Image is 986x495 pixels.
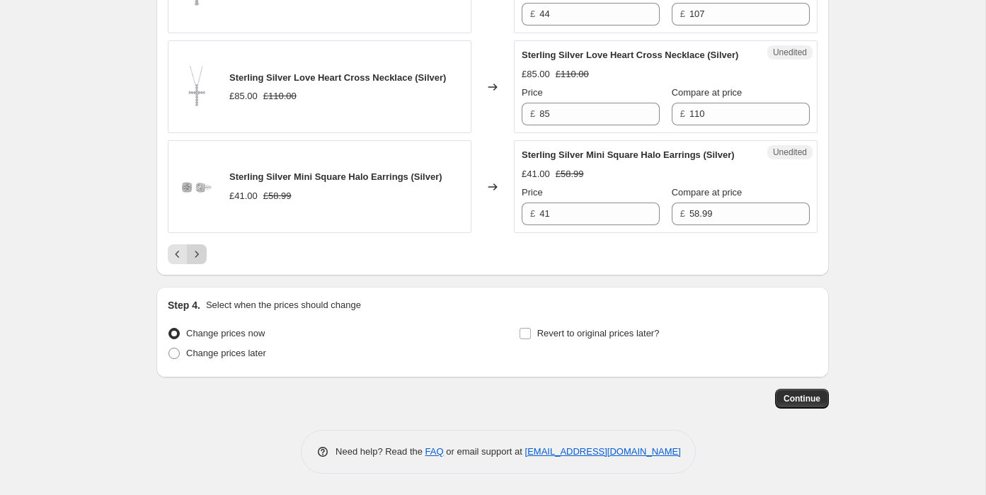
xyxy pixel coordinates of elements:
[522,187,543,198] span: Price
[530,208,535,219] span: £
[176,66,218,108] img: O_800PX_22374_W_1-353761_80x.jpg
[672,87,743,98] span: Compare at price
[522,87,543,98] span: Price
[773,47,807,58] span: Unedited
[229,89,258,103] div: £85.00
[530,8,535,19] span: £
[263,89,297,103] strike: £110.00
[176,166,218,208] img: O_800PX_22747_W_2-598687_80x.jpg
[680,108,685,119] span: £
[168,244,207,264] nav: Pagination
[525,446,681,457] a: [EMAIL_ADDRESS][DOMAIN_NAME]
[680,8,685,19] span: £
[206,298,361,312] p: Select when the prices should change
[168,244,188,264] button: Previous
[680,208,685,219] span: £
[263,189,292,203] strike: £58.99
[537,328,660,338] span: Revert to original prices later?
[187,244,207,264] button: Next
[522,149,735,160] span: Sterling Silver Mini Square Halo Earrings (Silver)
[425,446,444,457] a: FAQ
[556,67,589,81] strike: £110.00
[168,298,200,312] h2: Step 4.
[773,147,807,158] span: Unedited
[522,167,550,181] div: £41.00
[775,389,829,409] button: Continue
[336,446,425,457] span: Need help? Read the
[229,72,446,83] span: Sterling Silver Love Heart Cross Necklace (Silver)
[784,393,820,404] span: Continue
[672,187,743,198] span: Compare at price
[444,446,525,457] span: or email support at
[522,50,738,60] span: Sterling Silver Love Heart Cross Necklace (Silver)
[186,328,265,338] span: Change prices now
[530,108,535,119] span: £
[186,348,266,358] span: Change prices later
[229,189,258,203] div: £41.00
[522,67,550,81] div: £85.00
[556,167,584,181] strike: £58.99
[229,171,442,182] span: Sterling Silver Mini Square Halo Earrings (Silver)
